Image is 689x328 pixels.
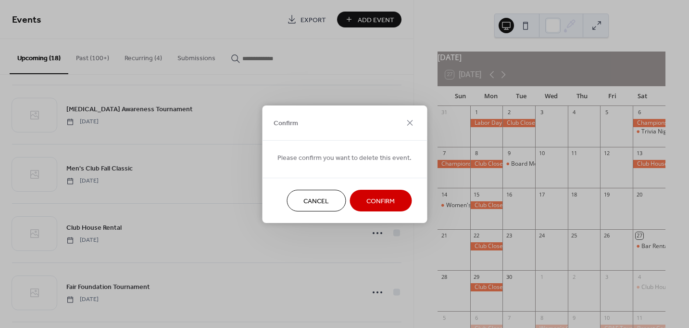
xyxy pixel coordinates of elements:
span: Confirm [274,118,298,129]
span: Cancel [303,196,329,206]
button: Cancel [287,190,346,211]
span: Confirm [366,196,395,206]
span: Please confirm you want to delete this event. [277,153,412,163]
button: Confirm [350,190,412,211]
